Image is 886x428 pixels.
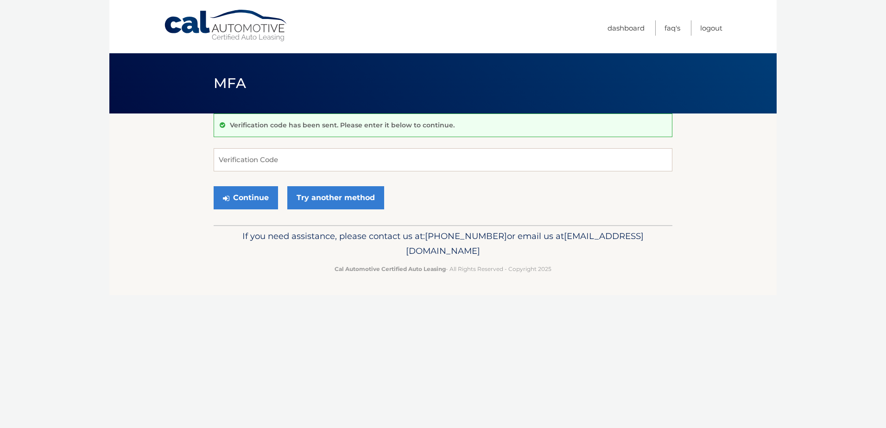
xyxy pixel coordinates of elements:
button: Continue [214,186,278,209]
span: [PHONE_NUMBER] [425,231,507,241]
span: [EMAIL_ADDRESS][DOMAIN_NAME] [406,231,644,256]
a: Dashboard [608,20,645,36]
span: MFA [214,75,246,92]
a: Logout [700,20,722,36]
strong: Cal Automotive Certified Auto Leasing [335,265,446,272]
p: - All Rights Reserved - Copyright 2025 [220,264,666,274]
input: Verification Code [214,148,672,171]
a: FAQ's [664,20,680,36]
a: Try another method [287,186,384,209]
a: Cal Automotive [164,9,289,42]
p: Verification code has been sent. Please enter it below to continue. [230,121,455,129]
p: If you need assistance, please contact us at: or email us at [220,229,666,258]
